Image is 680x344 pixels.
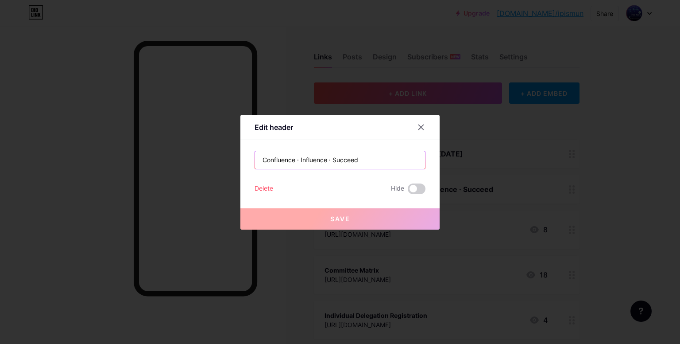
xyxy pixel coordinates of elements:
input: Title [255,151,425,169]
span: Hide [391,184,404,194]
span: Save [330,215,350,223]
div: Delete [255,184,273,194]
button: Save [240,208,440,230]
div: Edit header [255,122,293,133]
